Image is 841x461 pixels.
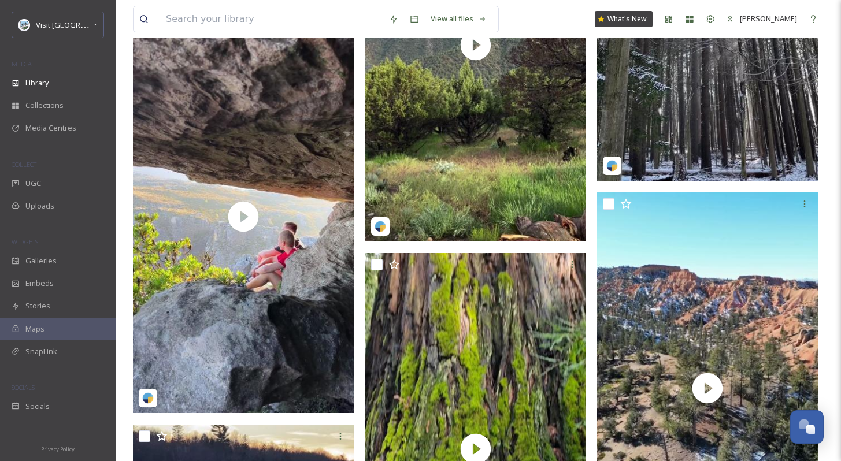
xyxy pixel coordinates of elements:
span: SOCIALS [12,383,35,392]
span: Uploads [25,200,54,211]
span: UGC [25,178,41,189]
img: snapsea-logo.png [142,392,154,404]
span: MEDIA [12,60,32,68]
a: What's New [595,11,653,27]
img: download.png [18,19,30,31]
span: [PERSON_NAME] [740,13,797,24]
img: snapsea-logo.png [606,160,618,172]
span: Collections [25,100,64,111]
span: Library [25,77,49,88]
span: WIDGETS [12,237,38,246]
img: snapsea-logo.png [375,221,386,232]
span: Embeds [25,278,54,289]
span: Stories [25,300,50,311]
span: Privacy Policy [41,445,75,453]
a: View all files [425,8,492,30]
span: Maps [25,324,45,334]
span: Visit [GEOGRAPHIC_DATA] Parks [36,19,147,30]
a: [PERSON_NAME] [721,8,803,30]
span: Socials [25,401,50,412]
span: Galleries [25,255,57,266]
input: Search your library [160,6,383,32]
span: SnapLink [25,346,57,357]
img: thumbnail [133,21,354,413]
span: COLLECT [12,160,36,169]
button: Open Chat [790,410,824,444]
a: Privacy Policy [41,441,75,455]
span: Media Centres [25,122,76,133]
